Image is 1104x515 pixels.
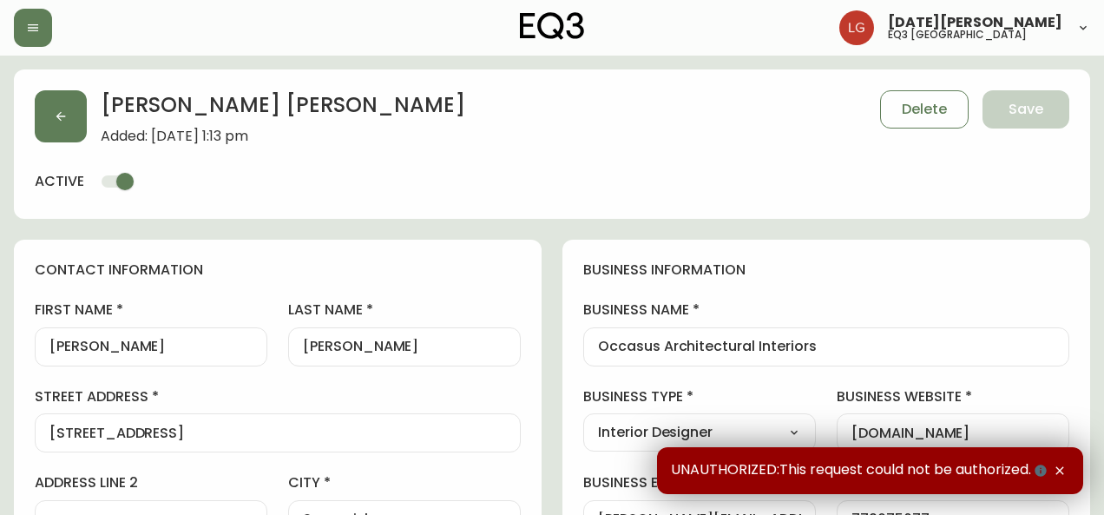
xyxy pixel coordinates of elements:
h4: business information [583,261,1069,280]
label: business email [583,473,816,492]
label: street address [35,387,521,406]
span: Delete [902,100,947,119]
img: 2638f148bab13be18035375ceda1d187 [839,10,874,45]
label: city [288,473,521,492]
label: address line 2 [35,473,267,492]
label: business website [837,387,1069,406]
h5: eq3 [GEOGRAPHIC_DATA] [888,30,1027,40]
label: first name [35,300,267,320]
label: business type [583,387,816,406]
input: https://www.designshop.com [851,425,1055,441]
h4: contact information [35,261,521,280]
span: [DATE][PERSON_NAME] [888,16,1062,30]
span: Added: [DATE] 1:13 pm [101,129,465,144]
label: last name [288,300,521,320]
span: UNAUTHORIZED:This request could not be authorized. [671,461,1050,480]
img: logo [520,12,584,40]
button: Delete [880,90,969,129]
label: business name [583,300,1069,320]
h4: active [35,172,84,191]
h2: [PERSON_NAME] [PERSON_NAME] [101,90,465,129]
